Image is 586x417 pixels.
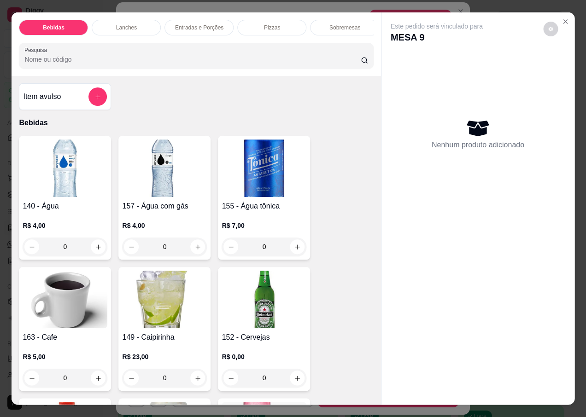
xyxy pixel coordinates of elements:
h4: 140 - Água [23,201,107,212]
p: R$ 23,00 [122,352,207,361]
img: product-image [122,271,207,328]
p: Nenhum produto adicionado [432,139,524,151]
p: R$ 4,00 [23,221,107,230]
p: Bebidas [43,24,64,31]
h4: 157 - Água com gás [122,201,207,212]
img: product-image [222,271,306,328]
p: Pizzas [264,24,280,31]
p: Bebidas [19,117,373,128]
button: decrease-product-quantity [223,239,238,254]
h4: 152 - Cervejas [222,332,306,343]
p: R$ 5,00 [23,352,107,361]
button: increase-product-quantity [190,239,205,254]
button: decrease-product-quantity [124,371,139,385]
img: product-image [23,271,107,328]
h4: Item avulso [23,91,61,102]
p: MESA 9 [391,31,483,44]
img: product-image [222,139,306,197]
button: increase-product-quantity [91,371,105,385]
p: Este pedido será vinculado para [391,22,483,31]
button: increase-product-quantity [91,239,105,254]
img: product-image [122,139,207,197]
button: decrease-product-quantity [124,239,139,254]
p: Entradas e Porções [175,24,223,31]
p: R$ 7,00 [222,221,306,230]
p: Lanches [116,24,137,31]
button: decrease-product-quantity [24,239,39,254]
button: Close [558,14,573,29]
button: add-separate-item [88,87,107,106]
button: increase-product-quantity [190,371,205,385]
h4: 155 - Água tônica [222,201,306,212]
img: product-image [23,139,107,197]
p: R$ 4,00 [122,221,207,230]
h4: 149 - Caipirinha [122,332,207,343]
button: increase-product-quantity [290,239,305,254]
button: decrease-product-quantity [543,22,558,36]
input: Pesquisa [24,55,361,64]
h4: 163 - Cafe [23,332,107,343]
p: R$ 0,00 [222,352,306,361]
button: decrease-product-quantity [24,371,39,385]
label: Pesquisa [24,46,50,54]
p: Sobremesas [329,24,360,31]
